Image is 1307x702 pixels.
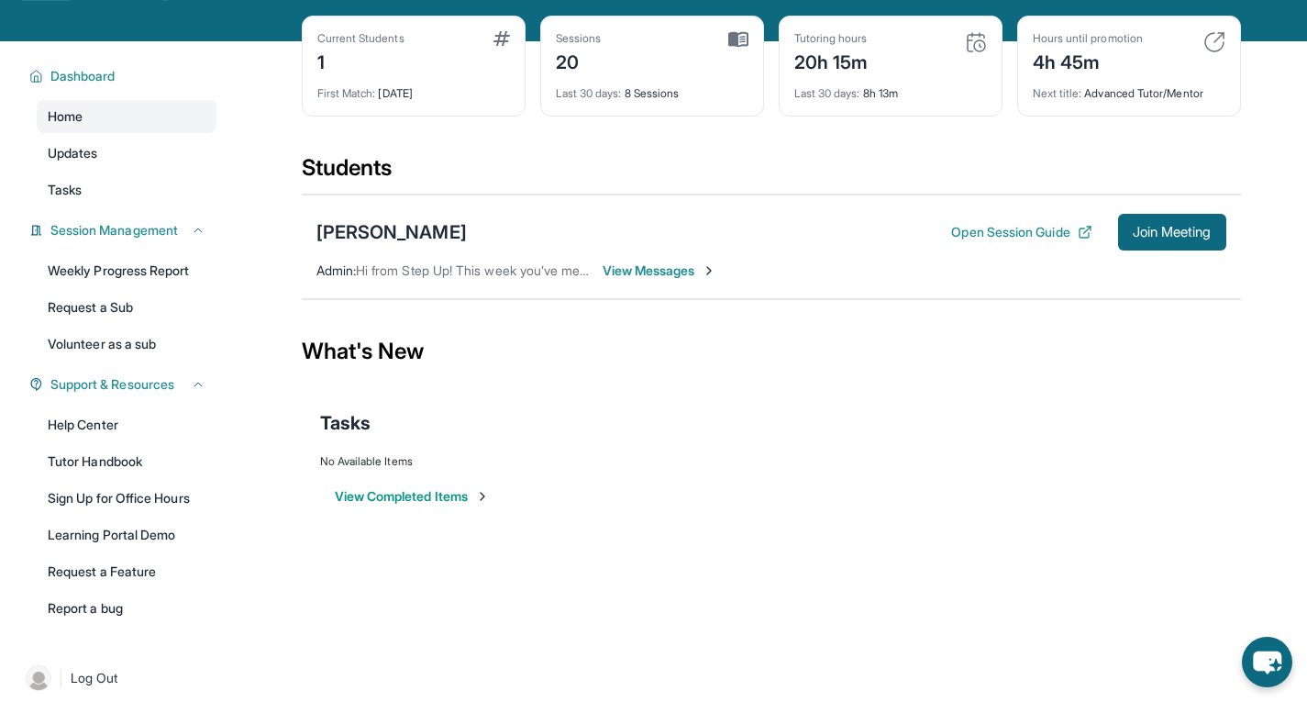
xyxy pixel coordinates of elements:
span: Tasks [320,410,371,436]
span: Last 30 days : [794,86,860,100]
button: Join Meeting [1118,214,1226,251]
img: card [965,31,987,53]
span: First Match : [317,86,376,100]
div: 20 [556,46,602,75]
button: Open Session Guide [951,223,1091,241]
div: [DATE] [317,75,510,101]
a: Learning Portal Demo [37,518,216,552]
span: Admin : [316,262,356,278]
div: 20h 15m [794,46,869,75]
img: Chevron-Right [702,263,716,278]
button: Session Management [43,221,205,240]
a: Home [37,100,216,133]
div: 4h 45m [1033,46,1143,75]
span: Tasks [48,181,82,199]
img: card [728,31,748,48]
a: Weekly Progress Report [37,254,216,287]
div: 8 Sessions [556,75,748,101]
span: Log Out [71,669,118,687]
div: Current Students [317,31,404,46]
span: Next title : [1033,86,1082,100]
span: Home [48,107,83,126]
span: Join Meeting [1133,227,1212,238]
button: Dashboard [43,67,205,85]
a: Tutor Handbook [37,445,216,478]
a: Help Center [37,408,216,441]
div: What's New [302,311,1241,392]
div: [PERSON_NAME] [316,219,467,245]
img: card [1203,31,1225,53]
a: Report a bug [37,592,216,625]
div: No Available Items [320,454,1223,469]
a: Request a Sub [37,291,216,324]
a: Updates [37,137,216,170]
a: |Log Out [18,658,216,698]
button: View Completed Items [335,487,490,506]
span: Last 30 days : [556,86,622,100]
a: Sign Up for Office Hours [37,482,216,515]
a: Request a Feature [37,555,216,588]
span: View Messages [603,262,717,280]
span: | [59,667,63,689]
img: card [493,31,510,46]
div: Students [302,153,1241,194]
button: Support & Resources [43,375,205,394]
span: Support & Resources [50,375,174,394]
img: user-img [26,665,51,691]
div: Advanced Tutor/Mentor [1033,75,1225,101]
span: Session Management [50,221,178,240]
span: Updates [48,144,98,162]
span: Dashboard [50,67,116,85]
div: Tutoring hours [794,31,869,46]
a: Volunteer as a sub [37,328,216,361]
button: chat-button [1242,637,1292,687]
div: 8h 13m [794,75,987,101]
div: Sessions [556,31,602,46]
a: Tasks [37,173,216,206]
div: Hours until promotion [1033,31,1143,46]
div: 1 [317,46,404,75]
span: Hi from Step Up! This week you’ve met for 0 minutes and this month you’ve met for 8 hours. Happy ... [356,262,985,278]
